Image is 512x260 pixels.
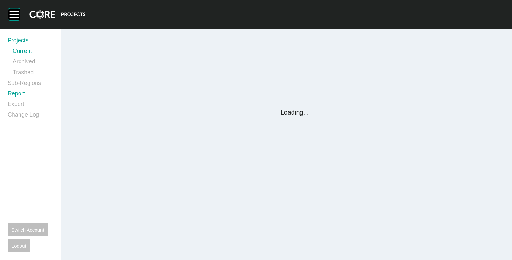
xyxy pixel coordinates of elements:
p: Loading... [280,108,308,117]
a: Current [13,47,53,58]
a: Archived [13,58,53,68]
button: Switch Account [8,223,48,236]
a: Projects [8,37,53,47]
button: Logout [8,239,30,252]
a: Trashed [13,69,53,79]
a: Report [8,90,53,100]
a: Sub-Regions [8,79,53,90]
img: core-logo-dark.3138cae2.png [29,10,85,19]
span: Logout [12,243,26,248]
a: Export [8,100,53,111]
span: Switch Account [12,227,44,232]
a: Change Log [8,111,53,121]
